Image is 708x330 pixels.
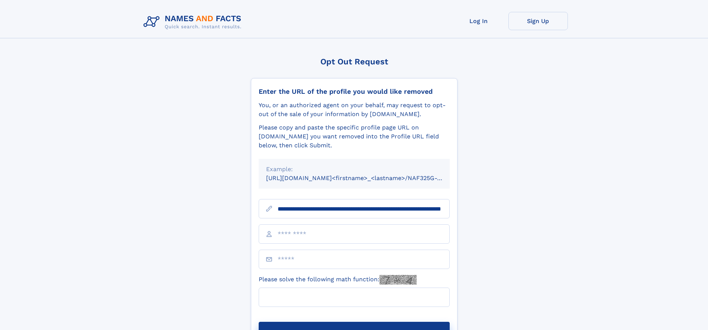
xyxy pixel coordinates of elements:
[449,12,508,30] a: Log In
[251,57,458,66] div: Opt Out Request
[508,12,568,30] a: Sign Up
[266,174,464,182] small: [URL][DOMAIN_NAME]<firstname>_<lastname>/NAF325G-xxxxxxxx
[259,87,450,96] div: Enter the URL of the profile you would like removed
[259,275,417,285] label: Please solve the following math function:
[140,12,248,32] img: Logo Names and Facts
[259,123,450,150] div: Please copy and paste the specific profile page URL on [DOMAIN_NAME] you want removed into the Pr...
[266,165,442,174] div: Example:
[259,101,450,119] div: You, or an authorized agent on your behalf, may request to opt-out of the sale of your informatio...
